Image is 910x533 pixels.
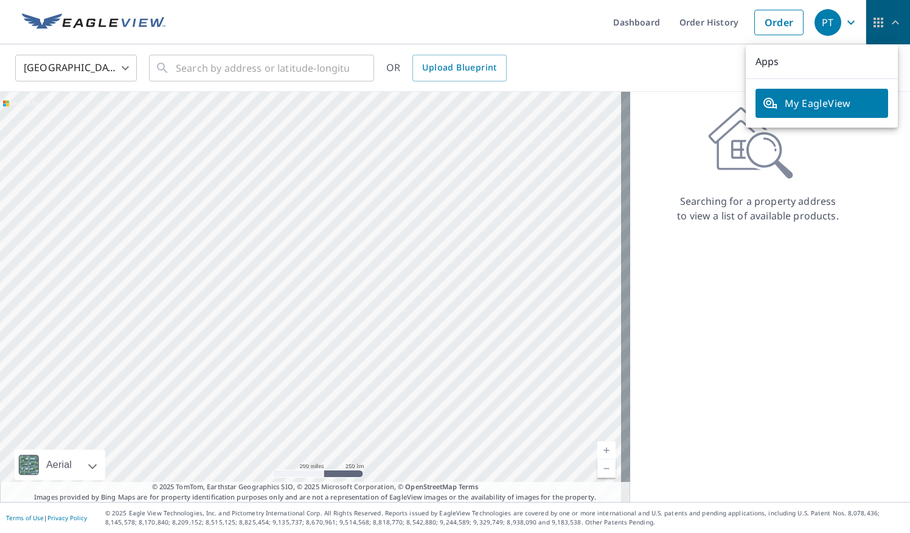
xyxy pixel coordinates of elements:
[412,55,506,81] a: Upload Blueprint
[152,482,479,492] span: © 2025 TomTom, Earthstar Geographics SIO, © 2025 Microsoft Corporation, ©
[422,60,496,75] span: Upload Blueprint
[15,450,105,480] div: Aerial
[746,44,898,79] p: Apps
[763,96,881,111] span: My EagleView
[105,509,904,527] p: © 2025 Eagle View Technologies, Inc. and Pictometry International Corp. All Rights Reserved. Repo...
[43,450,75,480] div: Aerial
[459,482,479,491] a: Terms
[814,9,841,36] div: PT
[386,55,507,81] div: OR
[6,514,87,521] p: |
[6,514,44,522] a: Terms of Use
[47,514,87,522] a: Privacy Policy
[597,459,616,478] a: Current Level 5, Zoom Out
[755,89,888,118] a: My EagleView
[597,441,616,459] a: Current Level 5, Zoom In
[15,51,137,85] div: [GEOGRAPHIC_DATA]
[22,13,165,32] img: EV Logo
[754,10,804,35] a: Order
[676,194,839,223] p: Searching for a property address to view a list of available products.
[176,51,349,85] input: Search by address or latitude-longitude
[405,482,456,491] a: OpenStreetMap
